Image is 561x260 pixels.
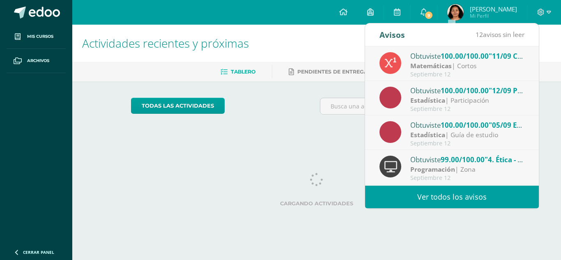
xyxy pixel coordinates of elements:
[320,98,502,114] input: Busca una actividad próxima aquí...
[410,96,445,105] strong: Estadística
[441,51,489,61] span: 100.00/100.00
[489,120,561,130] span: "05/09 ENCOVI 2023"
[410,96,524,105] div: | Participación
[7,49,66,73] a: Archivos
[289,65,368,78] a: Pendientes de entrega
[221,65,255,78] a: Tablero
[441,86,489,95] span: 100.00/100.00
[485,155,541,164] span: "4. Ética - L4 - IA"
[476,30,483,39] span: 12
[470,12,517,19] span: Mi Perfil
[131,200,503,207] label: Cargando actividades
[410,154,524,165] div: Obtuviste en
[410,106,524,113] div: Septiembre 12
[410,165,524,174] div: | Zona
[410,130,524,140] div: | Guía de estudio
[379,23,405,46] div: Avisos
[131,98,225,114] a: todas las Actividades
[297,69,368,75] span: Pendientes de entrega
[447,4,464,21] img: cb4148081ef252bd29a6a4424fd4a5bd.png
[410,175,524,182] div: Septiembre 12
[7,25,66,49] a: Mis cursos
[424,11,433,20] span: 9
[410,51,524,61] div: Obtuviste en
[410,165,455,174] strong: Programación
[410,120,524,130] div: Obtuviste en
[365,186,539,208] a: Ver todos los avisos
[441,120,489,130] span: 100.00/100.00
[476,30,524,39] span: avisos sin leer
[231,69,255,75] span: Tablero
[441,155,485,164] span: 99.00/100.00
[27,58,49,64] span: Archivos
[410,71,524,78] div: Septiembre 12
[410,140,524,147] div: Septiembre 12
[23,249,54,255] span: Cerrar panel
[410,130,445,139] strong: Estadística
[82,35,249,51] span: Actividades recientes y próximas
[410,61,524,71] div: | Cortos
[27,33,53,40] span: Mis cursos
[410,61,452,70] strong: Matemáticas
[410,85,524,96] div: Obtuviste en
[470,5,517,13] span: [PERSON_NAME]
